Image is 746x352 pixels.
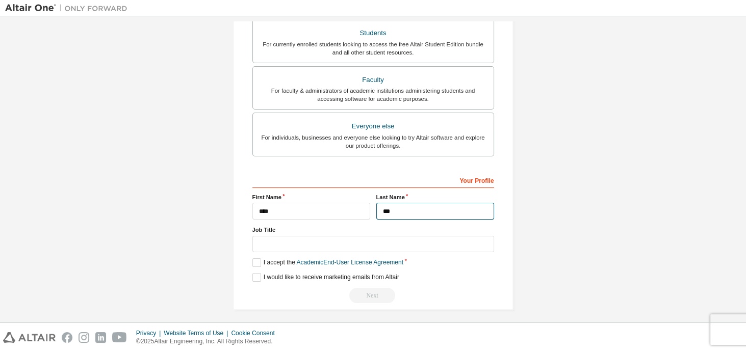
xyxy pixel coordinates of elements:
[3,332,56,343] img: altair_logo.svg
[252,258,403,267] label: I accept the
[259,40,487,57] div: For currently enrolled students looking to access the free Altair Student Edition bundle and all ...
[136,329,164,337] div: Privacy
[164,329,231,337] div: Website Terms of Use
[252,273,399,282] label: I would like to receive marketing emails from Altair
[95,332,106,343] img: linkedin.svg
[297,259,403,266] a: Academic End-User License Agreement
[259,133,487,150] div: For individuals, businesses and everyone else looking to try Altair software and explore our prod...
[62,332,72,343] img: facebook.svg
[376,193,494,201] label: Last Name
[252,193,370,201] label: First Name
[5,3,133,13] img: Altair One
[252,288,494,303] div: Read and acccept EULA to continue
[136,337,281,346] p: © 2025 Altair Engineering, Inc. All Rights Reserved.
[252,172,494,188] div: Your Profile
[231,329,280,337] div: Cookie Consent
[259,26,487,40] div: Students
[259,87,487,103] div: For faculty & administrators of academic institutions administering students and accessing softwa...
[79,332,89,343] img: instagram.svg
[252,226,494,234] label: Job Title
[112,332,127,343] img: youtube.svg
[259,119,487,133] div: Everyone else
[259,73,487,87] div: Faculty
